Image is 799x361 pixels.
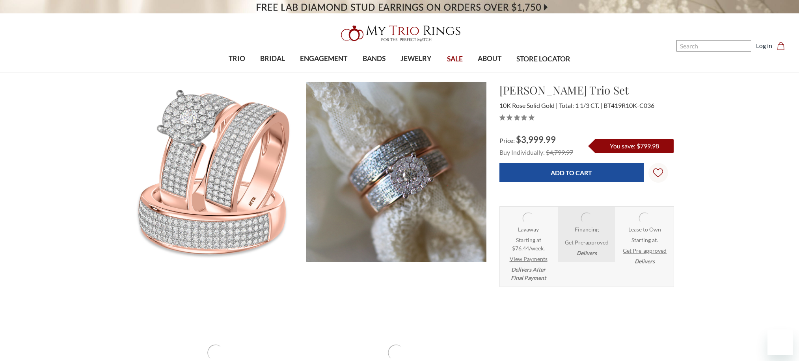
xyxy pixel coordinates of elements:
a: View Payments [510,255,548,263]
a: SALE [439,46,470,72]
span: Total: 1 1/3 CT. [559,102,602,109]
img: Katapult [638,211,652,225]
a: Cart with 0 items [777,41,790,50]
h1: [PERSON_NAME] Trio Set [499,82,674,98]
button: submenu toggle [412,72,420,72]
button: submenu toggle [269,72,277,72]
img: Layaway [521,211,535,225]
span: 10K Rose Solid Gold [499,102,558,109]
img: Photo of Collins 1 1/3 ct tw. Diamond Round Cluster Trio Set 10K Rose Gold [BT419R-C036] [306,82,486,262]
span: Starting at $76.44/week. [512,236,545,252]
a: BANDS [355,46,393,72]
span: BRIDAL [260,54,285,64]
span: Buy Individually: [499,148,545,156]
a: STORE LOCATOR [509,46,578,72]
a: ABOUT [470,46,509,72]
img: My Trio Rings [337,21,463,46]
span: TRIO [229,54,245,64]
span: Starting at . [631,236,658,244]
input: Search [676,40,751,52]
button: submenu toggle [320,72,328,72]
a: Wish Lists [648,163,668,183]
svg: Wish Lists [653,143,663,202]
img: Photo of Collins 1 1/3 ct tw. Diamond Round Cluster Trio Set 10K Rose Gold [BT419R-C036] [126,82,306,262]
a: TRIO [221,46,253,72]
a: JEWELRY [393,46,439,72]
strong: Layaway [518,225,539,233]
img: Affirm [580,211,594,225]
span: BT419R10K-C036 [603,102,654,109]
a: Get Pre-approved [623,246,667,255]
iframe: Button to launch messaging window [767,330,793,355]
span: STORE LOCATOR [516,54,570,64]
li: Layaway [500,207,557,287]
em: Delivers After Final Payment [511,265,546,282]
li: Katapult [616,207,673,270]
a: Log in [756,41,772,50]
svg: cart.cart_preview [777,42,785,50]
span: You save: $799.98 [610,142,659,150]
a: My Trio Rings [232,21,567,46]
em: Delivers [577,249,597,257]
a: ENGAGEMENT [292,46,355,72]
a: BRIDAL [253,46,292,72]
li: Affirm [558,207,615,262]
span: ENGAGEMENT [300,54,347,64]
span: Price: [499,137,515,144]
button: submenu toggle [370,72,378,72]
span: JEWELRY [400,54,432,64]
span: $3,999.99 [516,134,556,145]
strong: Lease to Own [628,225,661,233]
span: BANDS [363,54,386,64]
strong: Financing [575,225,599,233]
em: Delivers [635,257,655,265]
span: ABOUT [478,54,501,64]
span: $4,799.97 [546,148,573,156]
button: submenu toggle [233,72,241,72]
a: Get Pre-approved [565,238,609,246]
button: submenu toggle [486,72,494,72]
span: SALE [447,54,463,64]
input: Add to Cart [499,163,644,182]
